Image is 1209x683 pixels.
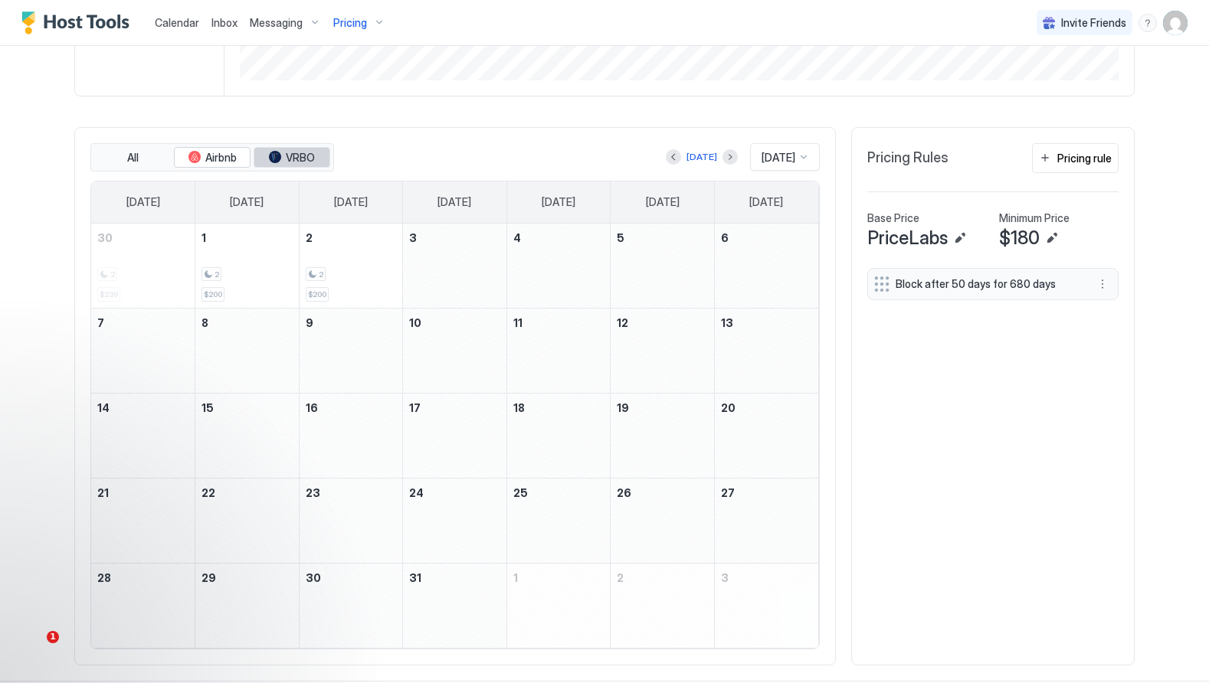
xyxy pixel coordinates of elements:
span: 23 [306,486,320,499]
a: December 14, 2025 [91,394,195,422]
td: December 21, 2025 [91,478,195,563]
a: Monday [215,181,279,223]
button: Edit [951,229,969,247]
td: December 31, 2025 [403,563,507,648]
a: December 31, 2025 [403,564,506,592]
a: January 2, 2026 [611,564,714,592]
span: 2 [319,270,323,279]
a: December 21, 2025 [91,479,195,507]
td: December 13, 2025 [714,308,818,393]
span: 3 [721,571,729,584]
td: December 2, 2025 [299,224,403,309]
td: December 24, 2025 [403,478,507,563]
a: Host Tools Logo [21,11,136,34]
td: December 11, 2025 [506,308,611,393]
div: menu [1093,275,1112,293]
span: 4 [513,231,521,244]
td: December 15, 2025 [195,393,300,478]
a: December 12, 2025 [611,309,714,337]
button: Next month [722,149,738,165]
span: 25 [513,486,528,499]
span: 2 [215,270,219,279]
span: $200 [204,289,222,299]
a: December 9, 2025 [300,309,403,337]
a: Wednesday [422,181,487,223]
td: December 18, 2025 [506,393,611,478]
a: December 2, 2025 [300,224,403,252]
div: [DATE] [686,150,717,164]
a: December 24, 2025 [403,479,506,507]
button: Pricing rule [1032,143,1119,173]
span: 2 [306,231,313,244]
td: December 20, 2025 [714,393,818,478]
td: December 1, 2025 [195,224,300,309]
span: 3 [409,231,417,244]
td: December 22, 2025 [195,478,300,563]
a: December 20, 2025 [715,394,818,422]
a: December 8, 2025 [195,309,299,337]
a: Inbox [211,15,238,31]
a: December 16, 2025 [300,394,403,422]
button: Edit [1043,229,1061,247]
span: Pricing [333,16,367,30]
a: December 15, 2025 [195,394,299,422]
span: 10 [409,316,421,329]
span: [DATE] [646,195,680,209]
span: 30 [97,231,113,244]
span: 22 [202,486,215,499]
span: [DATE] [542,195,575,209]
span: 1 [47,631,59,643]
span: Calendar [155,16,199,29]
span: Minimum Price [999,211,1070,225]
span: 6 [721,231,729,244]
td: December 8, 2025 [195,308,300,393]
a: December 18, 2025 [507,394,611,422]
a: December 7, 2025 [91,309,195,337]
span: [DATE] [230,195,264,209]
a: Tuesday [319,181,383,223]
a: Sunday [111,181,175,223]
span: 17 [409,401,421,414]
span: Inbox [211,16,238,29]
a: December 6, 2025 [715,224,818,252]
td: December 10, 2025 [403,308,507,393]
td: December 27, 2025 [714,478,818,563]
span: 5 [617,231,624,244]
span: [DATE] [749,195,783,209]
span: Messaging [250,16,303,30]
span: 13 [721,316,733,329]
span: Block after 50 days for 680 days [896,277,1078,291]
span: 12 [617,316,628,329]
span: 2 [617,571,624,584]
span: [DATE] [126,195,160,209]
td: December 5, 2025 [611,224,715,309]
td: December 26, 2025 [611,478,715,563]
span: PriceLabs [867,227,948,250]
td: December 3, 2025 [403,224,507,309]
span: 19 [617,401,629,414]
td: December 4, 2025 [506,224,611,309]
a: December 11, 2025 [507,309,611,337]
td: January 1, 2026 [506,563,611,648]
td: December 17, 2025 [403,393,507,478]
span: 9 [306,316,313,329]
a: December 4, 2025 [507,224,611,252]
span: Pricing Rules [867,149,949,167]
button: All [94,147,171,168]
iframe: Intercom notifications message [11,534,318,642]
span: VRBO [286,151,315,165]
a: December 13, 2025 [715,309,818,337]
td: December 30, 2025 [299,563,403,648]
span: 1 [202,231,206,244]
td: November 30, 2025 [91,224,195,309]
span: [DATE] [437,195,471,209]
a: December 10, 2025 [403,309,506,337]
a: November 30, 2025 [91,224,195,252]
span: 15 [202,401,214,414]
button: Airbnb [174,147,251,168]
td: December 16, 2025 [299,393,403,478]
span: 27 [721,486,735,499]
span: 26 [617,486,631,499]
div: tab-group [90,143,334,172]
